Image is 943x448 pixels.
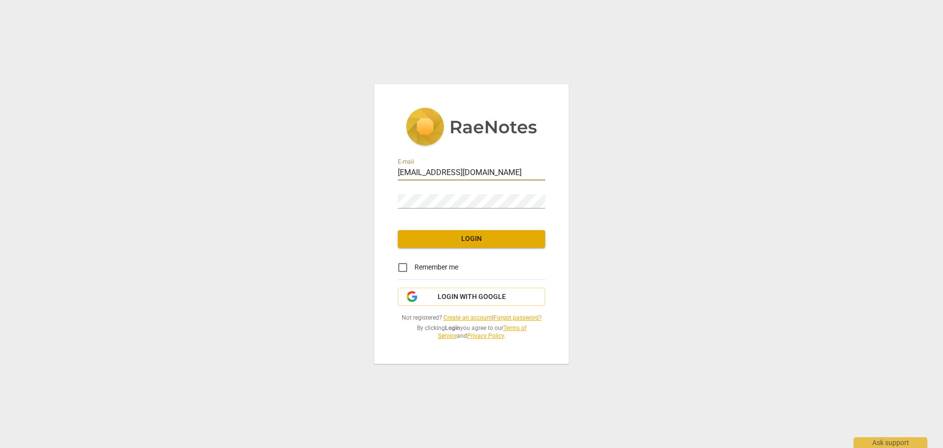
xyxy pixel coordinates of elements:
[494,314,542,321] a: Forgot password?
[438,292,506,302] span: Login with Google
[398,324,545,340] span: By clicking you agree to our and .
[398,230,545,248] button: Login
[444,314,492,321] a: Create an account
[406,108,537,148] img: 5ac2273c67554f335776073100b6d88f.svg
[398,159,414,165] label: E-mail
[406,234,537,244] span: Login
[398,314,545,322] span: Not registered? |
[467,332,504,339] a: Privacy Policy
[438,325,527,340] a: Terms of Service
[415,262,458,272] span: Remember me
[445,325,460,331] b: Login
[398,288,545,306] button: Login with Google
[854,437,927,448] div: Ask support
